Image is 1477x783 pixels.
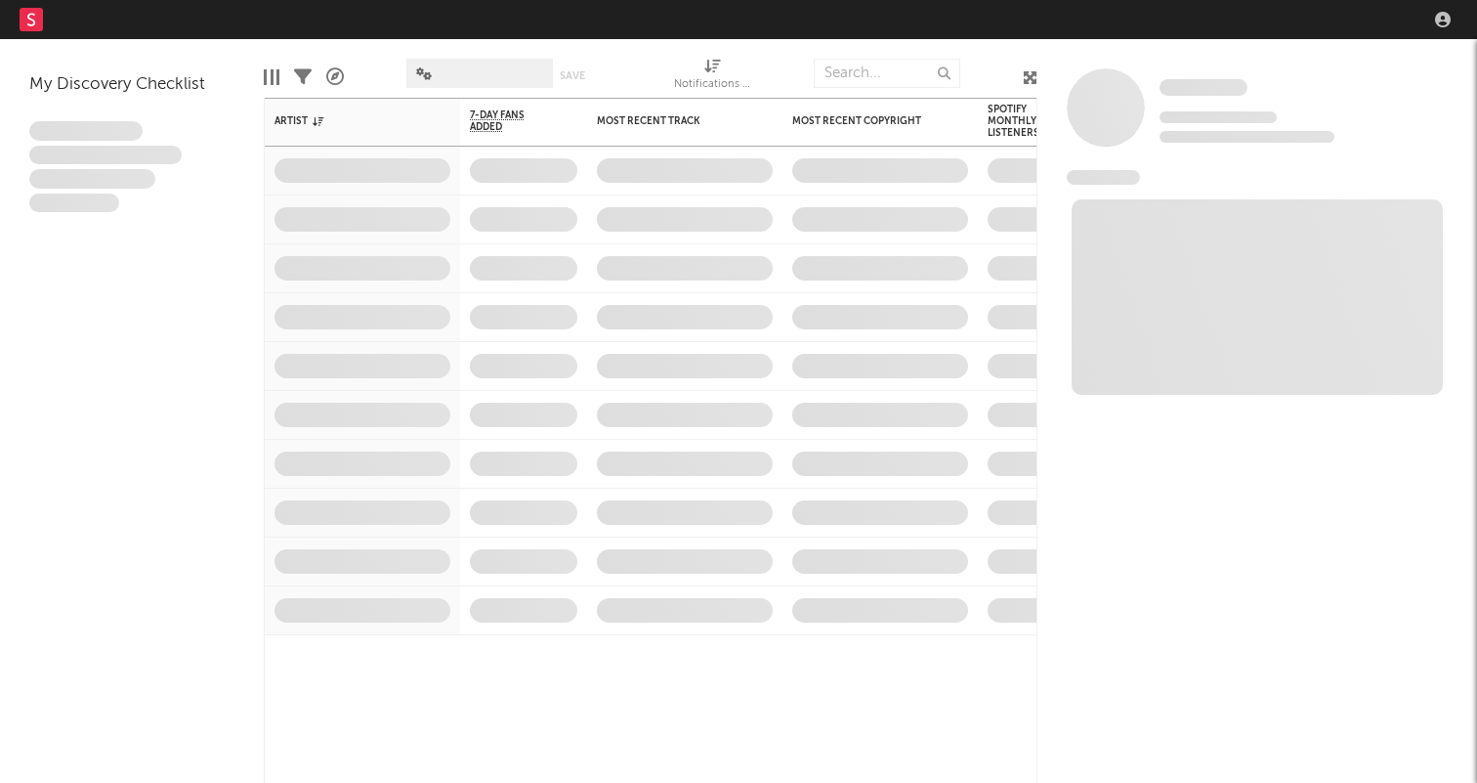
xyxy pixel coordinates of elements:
div: Most Recent Track [597,115,743,127]
span: Praesent ac interdum [29,169,155,189]
span: Tracking Since: [DATE] [1160,111,1277,123]
span: 0 fans last week [1160,131,1334,143]
span: Integer aliquet in purus et [29,146,182,165]
div: My Discovery Checklist [29,73,234,97]
span: 7-Day Fans Added [470,109,548,133]
div: Spotify Monthly Listeners [988,104,1056,139]
div: Notifications (Artist) [674,49,752,106]
input: Search... [814,59,960,88]
div: Notifications (Artist) [674,73,752,97]
span: Some Artist [1160,79,1247,96]
div: Filters [294,49,312,106]
div: A&R Pipeline [326,49,344,106]
span: Aliquam viverra [29,194,119,213]
div: Edit Columns [264,49,279,106]
span: News Feed [1067,170,1140,185]
span: Lorem ipsum dolor [29,121,143,141]
div: Artist [274,115,421,127]
div: Most Recent Copyright [792,115,939,127]
button: Save [560,70,585,81]
a: Some Artist [1160,78,1247,98]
